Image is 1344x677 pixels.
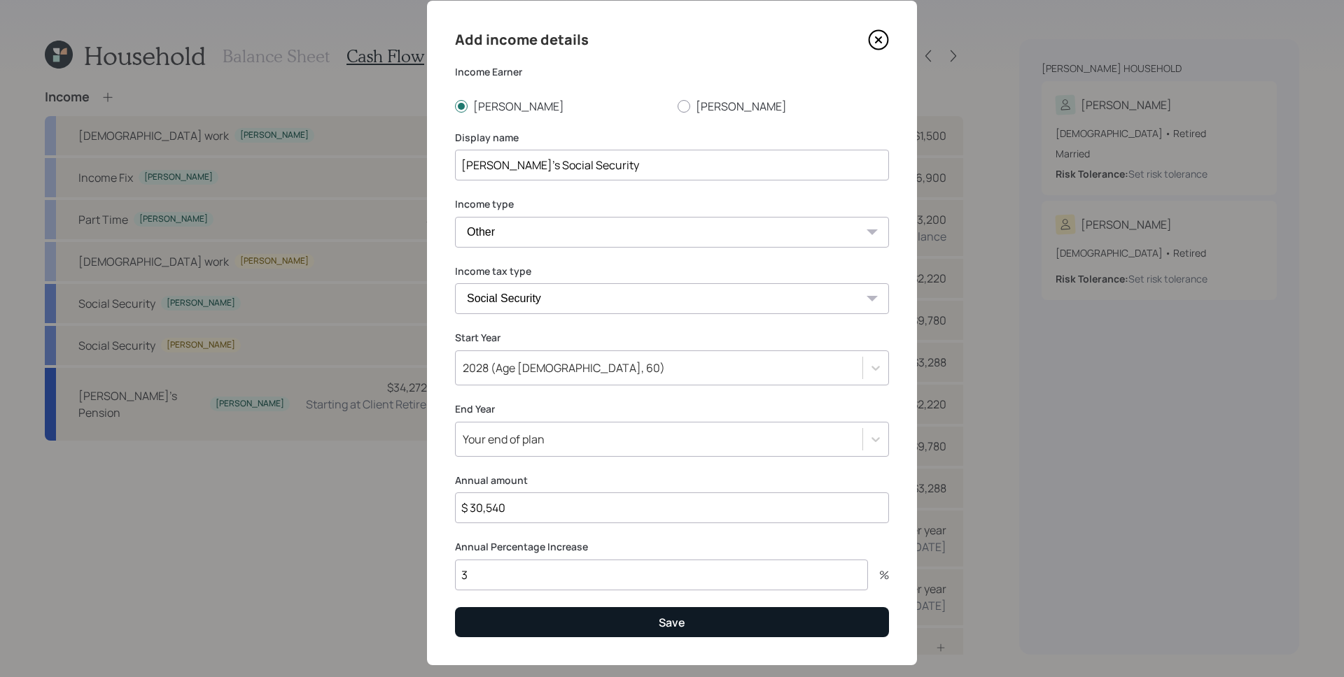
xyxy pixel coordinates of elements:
[455,65,889,79] label: Income Earner
[463,360,665,376] div: 2028 (Age [DEMOGRAPHIC_DATA], 60)
[455,540,889,554] label: Annual Percentage Increase
[463,432,545,447] div: Your end of plan
[455,197,889,211] label: Income type
[455,331,889,345] label: Start Year
[455,473,889,487] label: Annual amount
[455,607,889,637] button: Save
[455,29,589,51] h4: Add income details
[868,569,889,580] div: %
[455,131,889,145] label: Display name
[455,402,889,416] label: End Year
[659,615,685,630] div: Save
[455,264,889,278] label: Income tax type
[455,99,666,114] label: [PERSON_NAME]
[678,99,889,114] label: [PERSON_NAME]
